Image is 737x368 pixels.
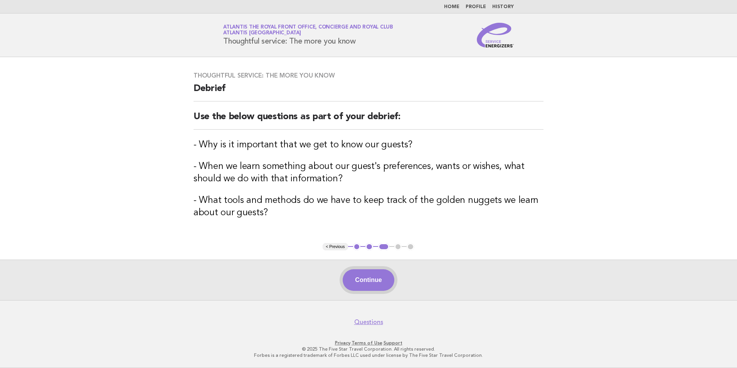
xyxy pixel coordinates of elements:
h3: Thoughtful service: The more you know [194,72,543,79]
p: Forbes is a registered trademark of Forbes LLC used under license by The Five Star Travel Corpora... [133,352,604,358]
button: 3 [378,243,389,251]
a: Terms of Use [352,340,382,346]
h2: Debrief [194,83,543,101]
a: Support [384,340,402,346]
h1: Thoughtful service: The more you know [223,25,393,45]
h3: - When we learn something about our guest's preferences, wants or wishes, what should we do with ... [194,160,543,185]
a: Atlantis The Royal Front Office, Concierge and Royal ClubAtlantis [GEOGRAPHIC_DATA] [223,25,393,35]
h3: - Why is it important that we get to know our guests? [194,139,543,151]
img: Service Energizers [477,23,514,47]
a: Questions [354,318,383,326]
a: Profile [466,5,486,9]
button: 2 [365,243,373,251]
button: < Previous [323,243,348,251]
button: Continue [343,269,394,291]
p: · · [133,340,604,346]
span: Atlantis [GEOGRAPHIC_DATA] [223,31,301,36]
a: Privacy [335,340,350,346]
button: 1 [353,243,361,251]
h2: Use the below questions as part of your debrief: [194,111,543,130]
a: Home [444,5,459,9]
h3: - What tools and methods do we have to keep track of the golden nuggets we learn about our guests? [194,194,543,219]
p: © 2025 The Five Star Travel Corporation. All rights reserved. [133,346,604,352]
a: History [492,5,514,9]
